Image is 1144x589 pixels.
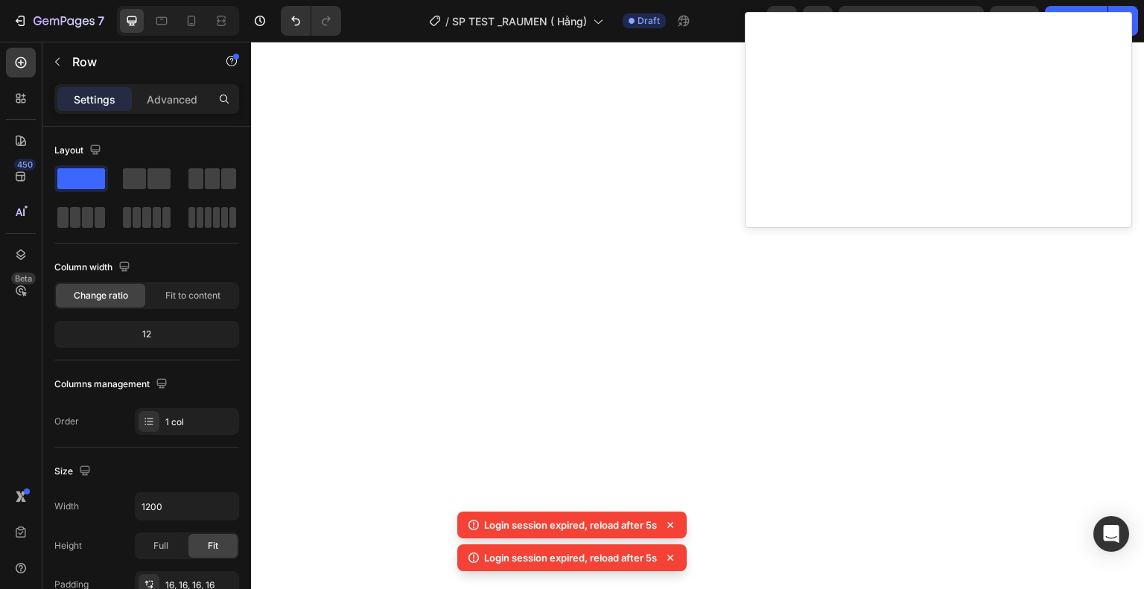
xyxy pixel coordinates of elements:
p: Login session expired, reload after 5s [484,518,657,532]
button: Publish [1045,6,1108,36]
button: Save [990,6,1039,36]
div: Width [54,500,79,513]
p: Settings [74,92,115,107]
p: Row [72,53,199,71]
div: 1 col [165,416,235,429]
div: Columns management [54,375,171,395]
div: Open Intercom Messenger [1093,516,1129,552]
div: Size [54,462,94,482]
p: Login session expired, reload after 5s [484,550,657,565]
span: Fit [208,539,218,553]
div: Order [54,415,79,428]
iframe: Design area [251,42,1144,589]
div: Column width [54,258,133,278]
input: Auto [136,493,238,520]
p: 7 [98,12,104,30]
button: 7 [6,6,111,36]
div: Beta [11,273,36,284]
span: Draft [638,14,660,28]
span: Change ratio [74,289,128,302]
span: Fit to content [165,289,220,302]
div: Layout [54,141,104,161]
div: 450 [14,159,36,171]
span: / [445,13,449,29]
div: Undo/Redo [281,6,341,36]
p: Advanced [147,92,197,107]
span: SP TEST _RAUMEN ( Hằng) [452,13,587,29]
div: Height [54,539,82,553]
button: 0 product assigned [839,6,984,36]
span: Full [153,539,168,553]
div: 12 [57,324,236,345]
